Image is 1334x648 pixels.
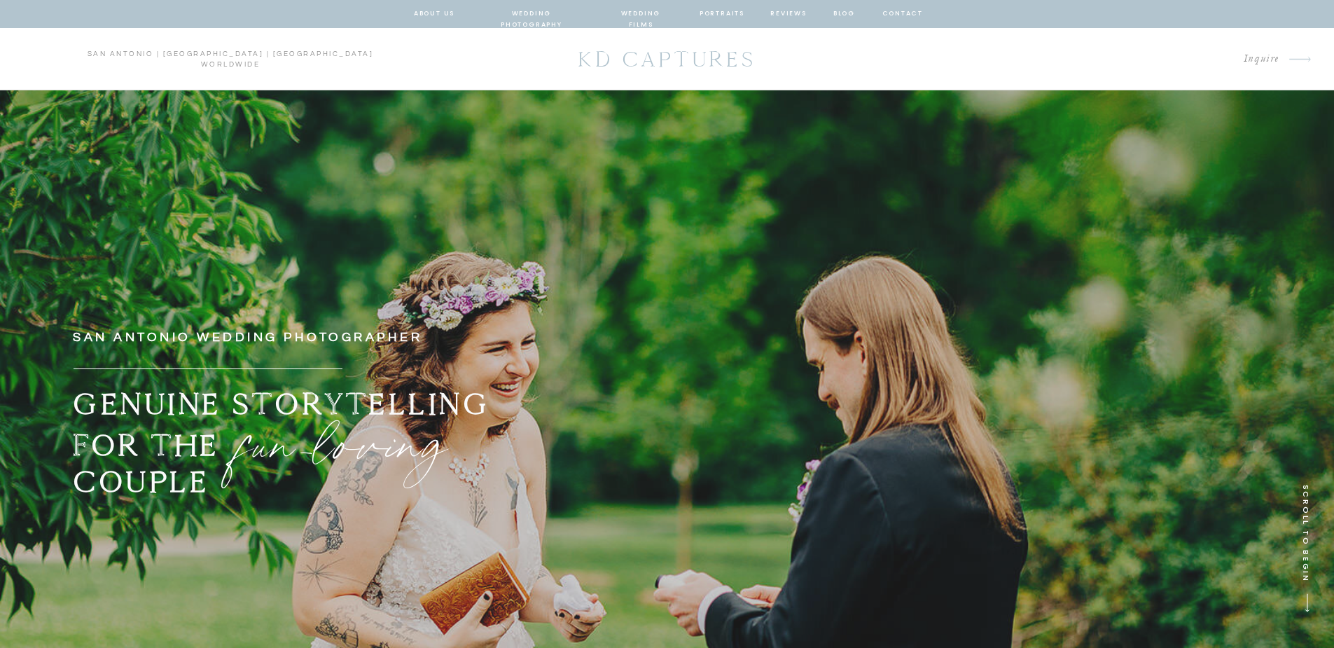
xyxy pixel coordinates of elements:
p: fun-loving [238,401,698,471]
a: wedding photography [480,8,583,20]
a: wedding films [608,8,674,20]
a: contact [882,8,922,20]
p: SCROLL TO BEGIN [1295,485,1312,603]
a: about us [414,8,455,20]
a: blog [832,8,857,20]
b: san antonio wedding photographer [73,331,422,344]
p: san antonio | [GEOGRAPHIC_DATA] | [GEOGRAPHIC_DATA] worldwide [20,49,441,70]
a: KD CAPTURES [571,40,764,78]
a: Inquire [986,50,1280,69]
a: reviews [770,8,807,20]
b: COUPLE [73,463,209,500]
a: portraits [700,8,745,20]
b: GENUINE STORYTELLING FOR THE [73,385,490,464]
